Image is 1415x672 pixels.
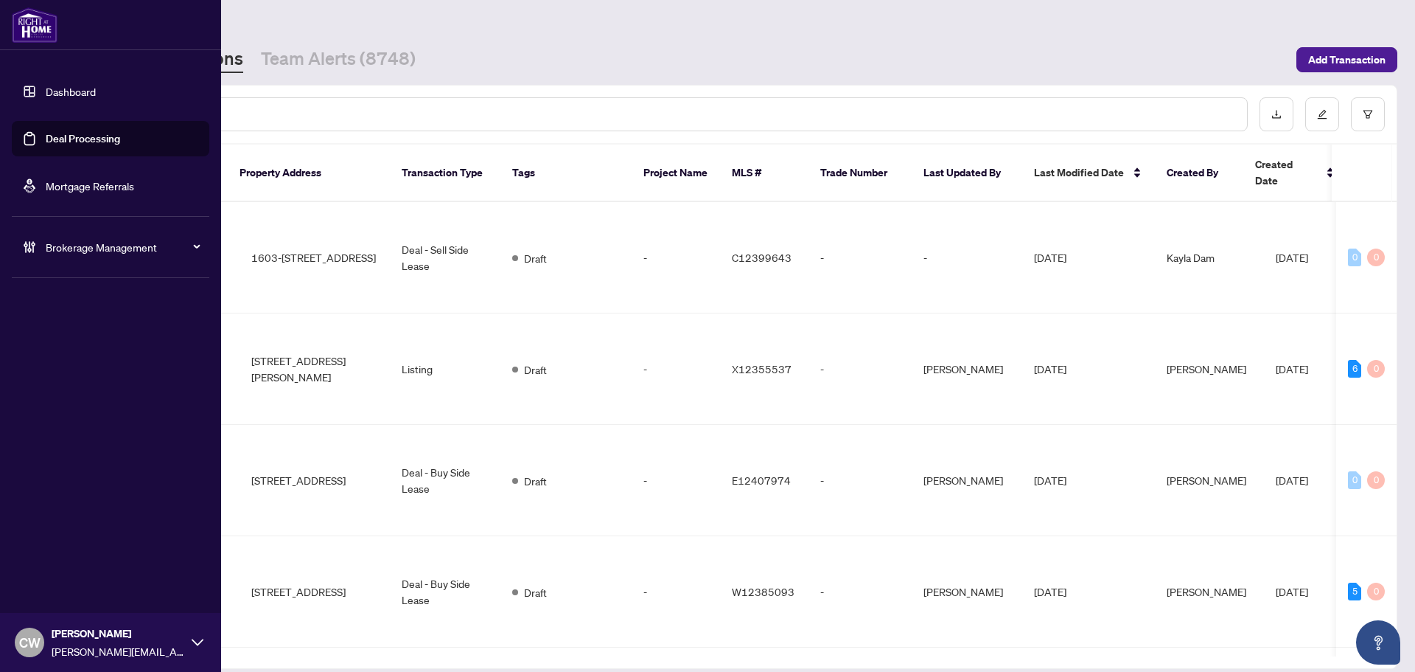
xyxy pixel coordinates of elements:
[390,536,500,648] td: Deal - Buy Side Lease
[1367,249,1385,266] div: 0
[524,584,547,600] span: Draft
[1276,585,1308,598] span: [DATE]
[1034,585,1066,598] span: [DATE]
[1276,474,1308,487] span: [DATE]
[1276,251,1308,264] span: [DATE]
[912,425,1022,536] td: [PERSON_NAME]
[46,179,134,193] a: Mortgage Referrals
[390,145,500,202] th: Transaction Type
[390,314,500,425] td: Listing
[632,145,720,202] th: Project Name
[1348,249,1361,266] div: 0
[632,202,720,314] td: -
[808,202,912,314] td: -
[1167,585,1246,598] span: [PERSON_NAME]
[732,585,794,598] span: W12385093
[1348,360,1361,378] div: 6
[912,145,1022,202] th: Last Updated By
[1367,583,1385,600] div: 0
[46,132,120,145] a: Deal Processing
[390,202,500,314] td: Deal - Sell Side Lease
[1034,362,1066,375] span: [DATE]
[912,314,1022,425] td: [PERSON_NAME]
[632,314,720,425] td: -
[632,536,720,648] td: -
[251,472,346,488] span: [STREET_ADDRESS]
[1167,474,1246,487] span: [PERSON_NAME]
[500,145,632,202] th: Tags
[1356,620,1400,665] button: Open asap
[1034,474,1066,487] span: [DATE]
[732,474,791,487] span: E12407974
[52,626,184,642] span: [PERSON_NAME]
[732,251,792,264] span: C12399643
[808,145,912,202] th: Trade Number
[390,425,500,536] td: Deal - Buy Side Lease
[524,361,547,378] span: Draft
[1022,145,1155,202] th: Last Modified Date
[251,583,346,600] span: [STREET_ADDRESS]
[1271,109,1282,119] span: download
[251,353,378,385] span: [STREET_ADDRESS][PERSON_NAME]
[524,250,547,266] span: Draft
[1259,97,1293,131] button: download
[720,145,808,202] th: MLS #
[1167,251,1215,264] span: Kayla Dam
[52,643,184,659] span: [PERSON_NAME][EMAIL_ADDRESS][DOMAIN_NAME]
[1296,47,1397,72] button: Add Transaction
[12,7,57,43] img: logo
[808,536,912,648] td: -
[1034,164,1124,181] span: Last Modified Date
[808,425,912,536] td: -
[1348,471,1361,489] div: 0
[1308,48,1386,72] span: Add Transaction
[732,362,792,375] span: X12355537
[1305,97,1339,131] button: edit
[1367,471,1385,489] div: 0
[1317,109,1327,119] span: edit
[524,473,547,489] span: Draft
[251,249,376,266] span: 1603-[STREET_ADDRESS]
[912,536,1022,648] td: [PERSON_NAME]
[1243,145,1346,202] th: Created Date
[1348,583,1361,600] div: 5
[1155,145,1243,202] th: Created By
[808,314,912,425] td: -
[19,632,41,653] span: CW
[1367,360,1385,378] div: 0
[1363,109,1373,119] span: filter
[228,145,390,202] th: Property Address
[1255,156,1317,189] span: Created Date
[912,202,1022,314] td: -
[1034,251,1066,264] span: [DATE]
[1276,362,1308,375] span: [DATE]
[1167,362,1246,375] span: [PERSON_NAME]
[1351,97,1385,131] button: filter
[261,46,416,73] a: Team Alerts (8748)
[46,239,199,255] span: Brokerage Management
[632,425,720,536] td: -
[46,85,96,98] a: Dashboard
